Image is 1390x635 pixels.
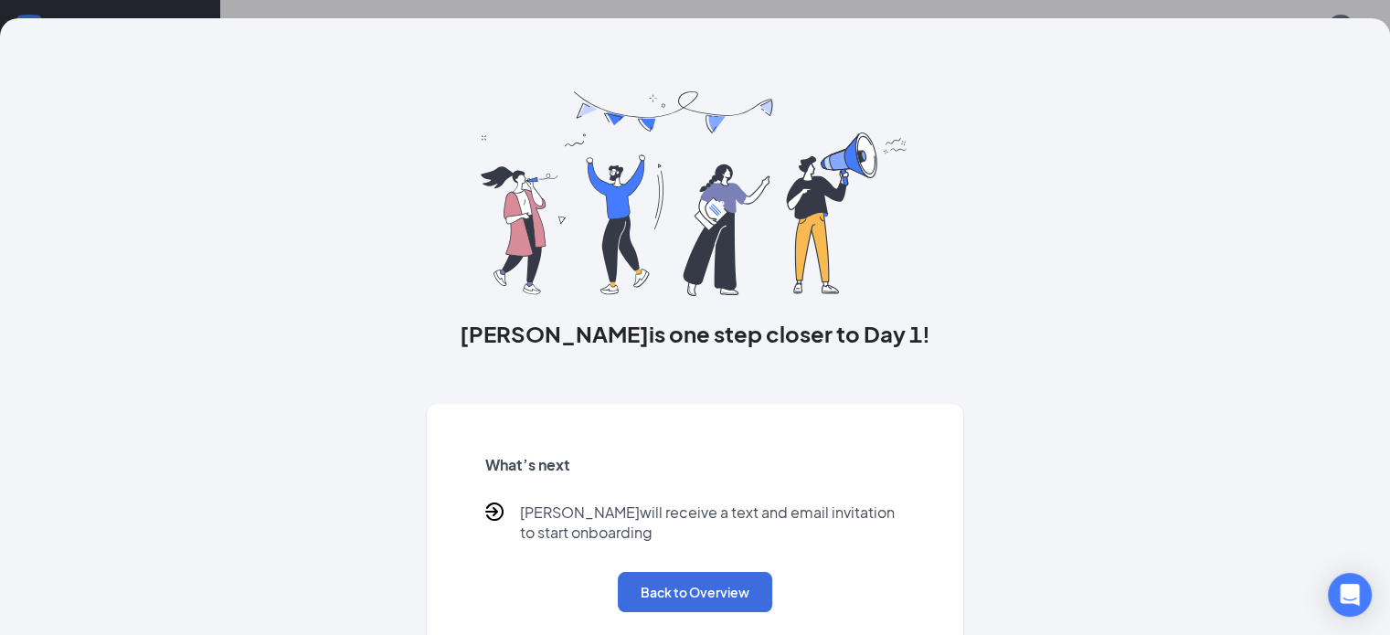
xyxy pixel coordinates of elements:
[481,91,909,296] img: you are all set
[485,455,905,475] h5: What’s next
[1328,573,1372,617] div: Open Intercom Messenger
[520,503,905,543] p: [PERSON_NAME] will receive a text and email invitation to start onboarding
[618,572,772,612] button: Back to Overview
[427,318,963,349] h3: [PERSON_NAME] is one step closer to Day 1!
